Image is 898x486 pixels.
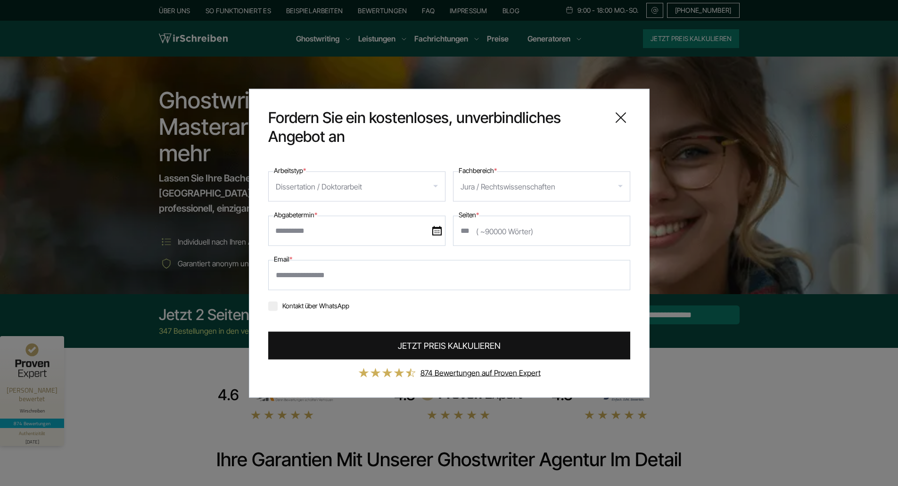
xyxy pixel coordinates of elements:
[268,331,630,359] button: JETZT PREIS KALKULIEREN
[274,253,292,264] label: Email
[461,179,555,194] div: Jura / Rechtswissenschaften
[459,165,497,176] label: Fachbereich
[276,179,362,194] div: Dissertation / Doktorarbeit
[274,165,306,176] label: Arbeitstyp
[268,108,604,146] span: Fordern Sie ein kostenloses, unverbindliches Angebot an
[268,301,349,309] label: Kontakt über WhatsApp
[432,226,442,235] img: date
[420,368,541,377] a: 874 Bewertungen auf Proven Expert
[268,215,445,246] input: date
[459,209,479,220] label: Seiten
[398,339,501,352] span: JETZT PREIS KALKULIEREN
[274,209,317,220] label: Abgabetermin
